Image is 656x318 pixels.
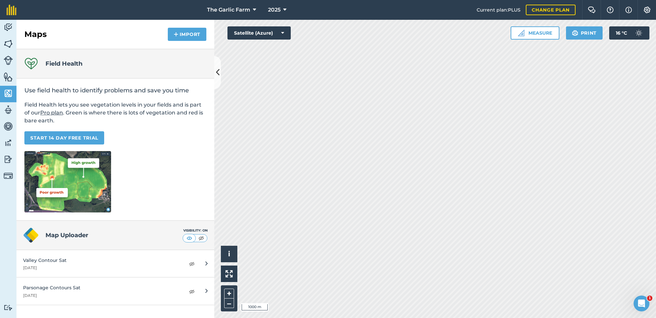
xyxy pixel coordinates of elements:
span: 1 [647,296,652,301]
a: Pro plan [40,110,63,116]
img: Ruler icon [518,30,524,36]
a: Change plan [526,5,576,15]
img: svg+xml;base64,PHN2ZyB4bWxucz0iaHR0cDovL3d3dy53My5vcmcvMjAwMC9zdmciIHdpZHRoPSIxNyIgaGVpZ2h0PSIxNy... [625,6,632,14]
a: Valley Contour Sat[DATE] [16,250,214,277]
span: 16 ° C [616,26,627,40]
span: The Garlic Farm [207,6,250,14]
img: svg+xml;base64,PD94bWwgdmVyc2lvbj0iMS4wIiBlbmNvZGluZz0idXRmLTgiPz4KPCEtLSBHZW5lcmF0b3I6IEFkb2JlIE... [4,56,13,65]
img: svg+xml;base64,PHN2ZyB4bWxucz0iaHR0cDovL3d3dy53My5vcmcvMjAwMC9zdmciIHdpZHRoPSIxOSIgaGVpZ2h0PSIyNC... [572,29,578,37]
span: Current plan : PLUS [477,6,521,14]
img: svg+xml;base64,PHN2ZyB4bWxucz0iaHR0cDovL3d3dy53My5vcmcvMjAwMC9zdmciIHdpZHRoPSIxOCIgaGVpZ2h0PSIyNC... [189,260,195,268]
button: 16 °C [609,26,649,40]
div: [DATE] [23,293,178,298]
button: Import [168,28,206,41]
iframe: Intercom live chat [634,296,649,311]
h2: Use field health to identify problems and save you time [24,86,206,94]
button: Print [566,26,603,40]
button: Satellite (Azure) [227,26,291,40]
div: [DATE] [23,265,178,270]
img: svg+xml;base64,PD94bWwgdmVyc2lvbj0iMS4wIiBlbmNvZGluZz0idXRmLTgiPz4KPCEtLSBHZW5lcmF0b3I6IEFkb2JlIE... [4,105,13,115]
a: START 14 DAY FREE TRIAL [24,131,104,144]
button: Measure [511,26,559,40]
img: Four arrows, one pointing top left, one top right, one bottom right and the last bottom left [225,270,233,277]
img: svg+xml;base64,PD94bWwgdmVyc2lvbj0iMS4wIiBlbmNvZGluZz0idXRmLTgiPz4KPCEtLSBHZW5lcmF0b3I6IEFkb2JlIE... [4,304,13,311]
img: svg+xml;base64,PD94bWwgdmVyc2lvbj0iMS4wIiBlbmNvZGluZz0idXRmLTgiPz4KPCEtLSBHZW5lcmF0b3I6IEFkb2JlIE... [4,121,13,131]
img: svg+xml;base64,PHN2ZyB4bWxucz0iaHR0cDovL3d3dy53My5vcmcvMjAwMC9zdmciIHdpZHRoPSI1MCIgaGVpZ2h0PSI0MC... [185,235,194,241]
img: svg+xml;base64,PHN2ZyB4bWxucz0iaHR0cDovL3d3dy53My5vcmcvMjAwMC9zdmciIHdpZHRoPSI1MCIgaGVpZ2h0PSI0MC... [197,235,205,241]
span: i [228,250,230,258]
img: A question mark icon [606,7,614,13]
img: svg+xml;base64,PD94bWwgdmVyc2lvbj0iMS4wIiBlbmNvZGluZz0idXRmLTgiPz4KPCEtLSBHZW5lcmF0b3I6IEFkb2JlIE... [4,154,13,164]
img: svg+xml;base64,PHN2ZyB4bWxucz0iaHR0cDovL3d3dy53My5vcmcvMjAwMC9zdmciIHdpZHRoPSIxNCIgaGVpZ2h0PSIyNC... [174,30,178,38]
img: svg+xml;base64,PHN2ZyB4bWxucz0iaHR0cDovL3d3dy53My5vcmcvMjAwMC9zdmciIHdpZHRoPSI1NiIgaGVpZ2h0PSI2MC... [4,72,13,82]
img: svg+xml;base64,PD94bWwgdmVyc2lvbj0iMS4wIiBlbmNvZGluZz0idXRmLTgiPz4KPCEtLSBHZW5lcmF0b3I6IEFkb2JlIE... [4,22,13,32]
p: Field Health lets you see vegetation levels in your fields and is part of our . Green is where th... [24,101,206,125]
img: fieldmargin Logo [7,5,16,15]
div: Parsonage Contours Sat [23,284,178,291]
h4: Map Uploader [45,231,183,240]
img: Two speech bubbles overlapping with the left bubble in the forefront [588,7,596,13]
a: Parsonage Contours Sat[DATE] [16,277,214,305]
img: svg+xml;base64,PD94bWwgdmVyc2lvbj0iMS4wIiBlbmNvZGluZz0idXRmLTgiPz4KPCEtLSBHZW5lcmF0b3I6IEFkb2JlIE... [4,171,13,180]
button: – [224,299,234,308]
button: + [224,289,234,299]
span: 2025 [268,6,281,14]
img: logo [23,227,39,243]
img: svg+xml;base64,PD94bWwgdmVyc2lvbj0iMS4wIiBlbmNvZGluZz0idXRmLTgiPz4KPCEtLSBHZW5lcmF0b3I6IEFkb2JlIE... [4,138,13,148]
img: svg+xml;base64,PHN2ZyB4bWxucz0iaHR0cDovL3d3dy53My5vcmcvMjAwMC9zdmciIHdpZHRoPSIxOCIgaGVpZ2h0PSIyNC... [189,287,195,295]
img: svg+xml;base64,PD94bWwgdmVyc2lvbj0iMS4wIiBlbmNvZGluZz0idXRmLTgiPz4KPCEtLSBHZW5lcmF0b3I6IEFkb2JlIE... [632,26,645,40]
div: Visibility: On [183,228,208,233]
img: svg+xml;base64,PHN2ZyB4bWxucz0iaHR0cDovL3d3dy53My5vcmcvMjAwMC9zdmciIHdpZHRoPSI1NiIgaGVpZ2h0PSI2MC... [4,88,13,98]
div: Valley Contour Sat [23,257,178,264]
h4: Field Health [45,59,82,68]
img: A cog icon [643,7,651,13]
h2: Maps [24,29,47,40]
img: svg+xml;base64,PHN2ZyB4bWxucz0iaHR0cDovL3d3dy53My5vcmcvMjAwMC9zdmciIHdpZHRoPSI1NiIgaGVpZ2h0PSI2MC... [4,39,13,49]
button: i [221,246,237,262]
